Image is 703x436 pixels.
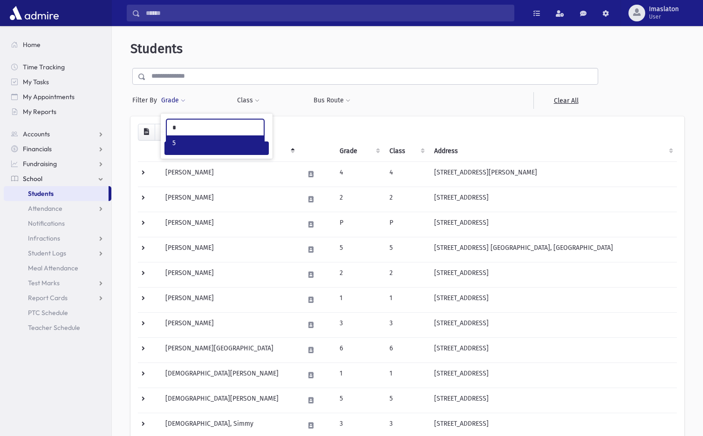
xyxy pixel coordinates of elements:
[23,93,75,101] span: My Appointments
[384,312,429,337] td: 3
[28,249,66,257] span: Student Logs
[429,161,677,187] td: [STREET_ADDRESS][PERSON_NAME]
[160,141,299,162] th: Student: activate to sort column descending
[429,262,677,287] td: [STREET_ADDRESS]
[28,323,80,332] span: Teacher Schedule
[160,161,299,187] td: [PERSON_NAME]
[138,124,155,141] button: CSV
[429,187,677,212] td: [STREET_ADDRESS]
[334,337,383,362] td: 6
[4,156,111,171] a: Fundraising
[334,237,383,262] td: 5
[28,234,60,242] span: Infractions
[429,287,677,312] td: [STREET_ADDRESS]
[132,95,161,105] span: Filter By
[429,212,677,237] td: [STREET_ADDRESS]
[384,362,429,388] td: 1
[4,275,111,290] a: Test Marks
[4,60,111,74] a: Time Tracking
[130,41,183,56] span: Students
[4,305,111,320] a: PTC Schedule
[384,141,429,162] th: Class: activate to sort column ascending
[160,262,299,287] td: [PERSON_NAME]
[384,337,429,362] td: 6
[155,124,173,141] button: Print
[429,388,677,413] td: [STREET_ADDRESS]
[4,141,111,156] a: Financials
[23,130,50,138] span: Accounts
[334,287,383,312] td: 1
[313,92,351,109] button: Bus Route
[160,187,299,212] td: [PERSON_NAME]
[4,89,111,104] a: My Appointments
[334,161,383,187] td: 4
[28,219,65,228] span: Notifications
[429,337,677,362] td: [STREET_ADDRESS]
[23,107,56,116] span: My Reports
[4,246,111,261] a: Student Logs
[334,187,383,212] td: 2
[4,216,111,231] a: Notifications
[161,92,186,109] button: Grade
[28,264,78,272] span: Meal Attendance
[384,212,429,237] td: P
[4,74,111,89] a: My Tasks
[140,5,514,21] input: Search
[4,171,111,186] a: School
[164,141,269,155] button: Filter
[160,287,299,312] td: [PERSON_NAME]
[334,312,383,337] td: 3
[533,92,598,109] a: Clear All
[28,189,54,198] span: Students
[4,231,111,246] a: Infractions
[160,237,299,262] td: [PERSON_NAME]
[23,63,65,71] span: Time Tracking
[334,362,383,388] td: 1
[28,309,68,317] span: PTC Schedule
[4,186,109,201] a: Students
[334,141,383,162] th: Grade: activate to sort column ascending
[237,92,260,109] button: Class
[384,262,429,287] td: 2
[4,104,111,119] a: My Reports
[23,160,57,168] span: Fundraising
[334,262,383,287] td: 2
[28,204,62,213] span: Attendance
[429,237,677,262] td: [STREET_ADDRESS] [GEOGRAPHIC_DATA], [GEOGRAPHIC_DATA]
[160,212,299,237] td: [PERSON_NAME]
[160,388,299,413] td: [DEMOGRAPHIC_DATA][PERSON_NAME]
[384,161,429,187] td: 4
[23,40,41,49] span: Home
[23,145,52,153] span: Financials
[4,261,111,275] a: Meal Attendance
[384,187,429,212] td: 2
[334,388,383,413] td: 5
[28,294,68,302] span: Report Cards
[4,201,111,216] a: Attendance
[23,174,42,183] span: School
[160,337,299,362] td: [PERSON_NAME][GEOGRAPHIC_DATA]
[160,362,299,388] td: [DEMOGRAPHIC_DATA][PERSON_NAME]
[429,312,677,337] td: [STREET_ADDRESS]
[649,6,679,13] span: Imaslaton
[384,287,429,312] td: 1
[384,388,429,413] td: 5
[4,127,111,141] a: Accounts
[167,135,264,151] li: 5
[334,212,383,237] td: P
[4,290,111,305] a: Report Cards
[28,279,60,287] span: Test Marks
[384,237,429,262] td: 5
[429,141,677,162] th: Address: activate to sort column ascending
[4,320,111,335] a: Teacher Schedule
[4,37,111,52] a: Home
[160,312,299,337] td: [PERSON_NAME]
[429,362,677,388] td: [STREET_ADDRESS]
[23,78,49,86] span: My Tasks
[7,4,61,22] img: AdmirePro
[649,13,679,20] span: User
